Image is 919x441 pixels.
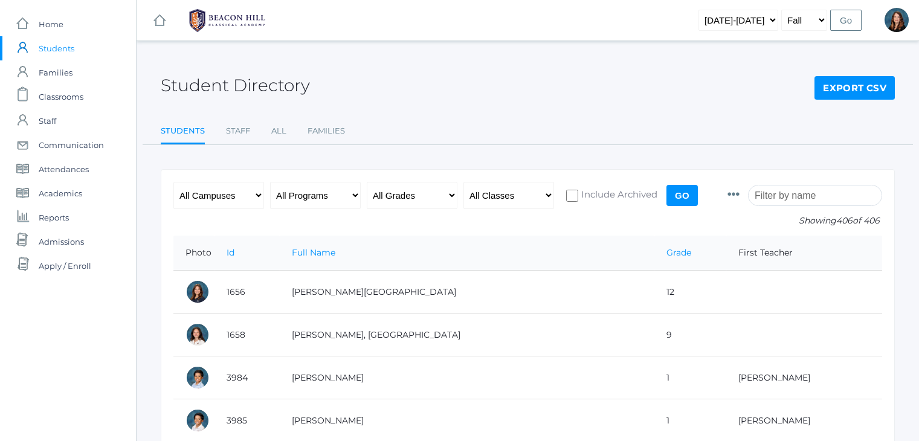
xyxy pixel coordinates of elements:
input: Go [830,10,862,31]
span: Apply / Enroll [39,254,91,278]
p: Showing of 406 [727,214,882,227]
td: [PERSON_NAME][GEOGRAPHIC_DATA] [280,271,655,314]
span: Staff [39,109,56,133]
span: 406 [836,215,853,226]
td: [PERSON_NAME] [726,356,882,399]
input: Filter by name [748,185,882,206]
td: [PERSON_NAME], [GEOGRAPHIC_DATA] [280,314,655,356]
td: 3984 [214,356,280,399]
span: Communication [39,133,104,157]
span: Classrooms [39,85,83,109]
h2: Student Directory [161,76,310,95]
span: Include Archived [578,188,657,203]
img: 1_BHCALogos-05.png [182,5,272,36]
span: Students [39,36,74,60]
th: Photo [173,236,214,271]
a: Full Name [292,247,335,258]
div: Grayson Abrea [185,408,210,433]
div: Dominic Abrea [185,365,210,390]
a: Id [227,247,234,258]
a: Students [161,119,205,145]
td: 12 [654,271,726,314]
input: Go [666,185,698,206]
td: 9 [654,314,726,356]
td: 1 [654,356,726,399]
div: Heather Mangimelli [885,8,909,32]
a: Staff [226,119,250,143]
span: Academics [39,181,82,205]
a: Grade [666,247,691,258]
input: Include Archived [566,190,578,202]
a: All [271,119,286,143]
span: Reports [39,205,69,230]
a: Families [308,119,345,143]
div: Charlotte Abdulla [185,280,210,304]
div: Phoenix Abdulla [185,323,210,347]
span: Families [39,60,73,85]
td: 1656 [214,271,280,314]
td: 1658 [214,314,280,356]
th: First Teacher [726,236,882,271]
span: Home [39,12,63,36]
span: Attendances [39,157,89,181]
span: Admissions [39,230,84,254]
td: [PERSON_NAME] [280,356,655,399]
a: Export CSV [814,76,895,100]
